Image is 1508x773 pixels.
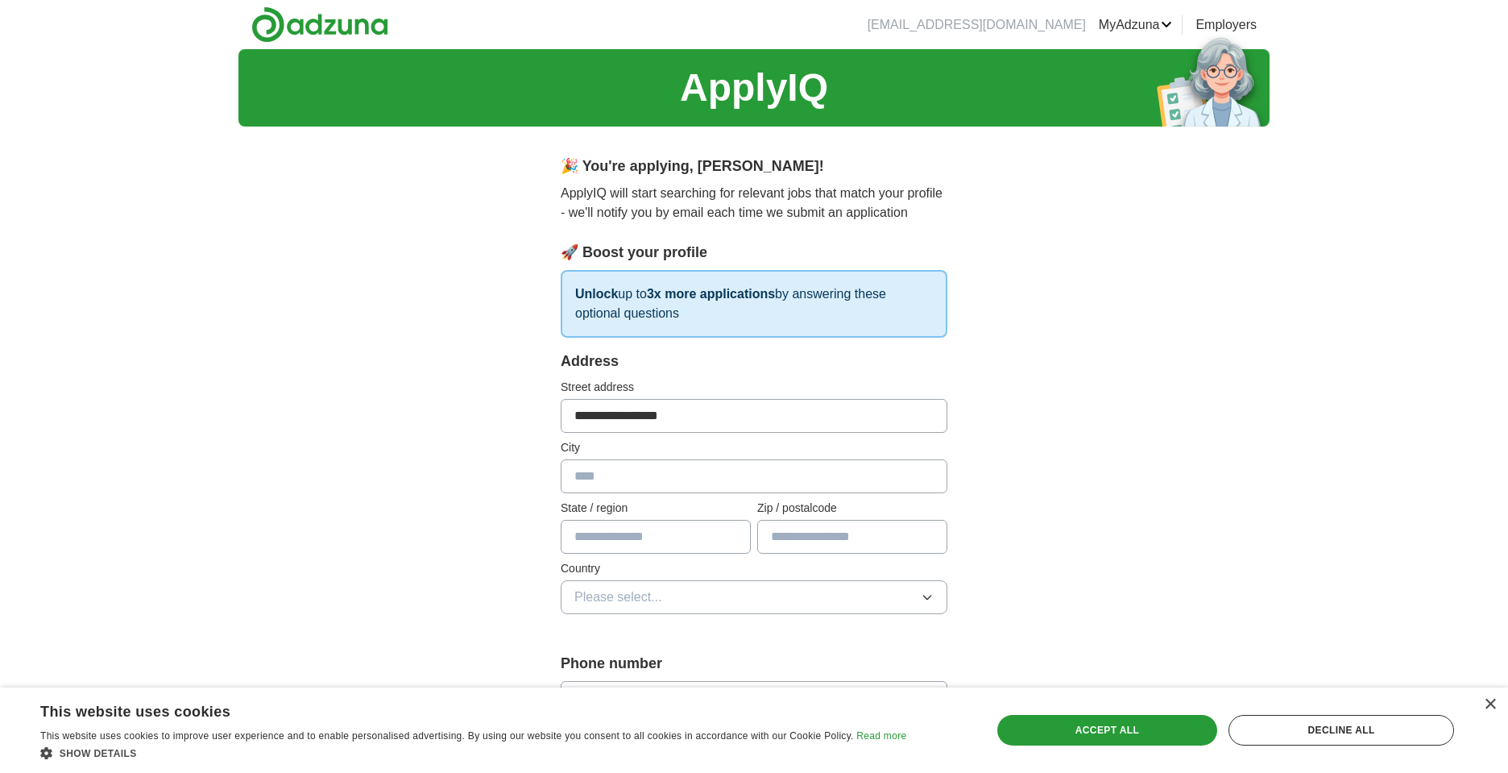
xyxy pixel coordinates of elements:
[997,715,1218,746] div: Accept all
[561,242,947,264] div: 🚀 Boost your profile
[60,748,137,759] span: Show details
[561,439,947,456] label: City
[561,270,947,338] p: up to by answering these optional questions
[868,15,1086,35] li: [EMAIL_ADDRESS][DOMAIN_NAME]
[561,500,751,517] label: State / region
[856,730,906,742] a: Read more, opens a new window
[40,697,866,721] div: This website uses cookies
[561,379,947,396] label: Street address
[574,588,662,607] span: Please select...
[1099,15,1173,35] a: MyAdzuna
[561,351,947,372] div: Address
[1484,699,1496,711] div: Close
[561,580,947,614] button: Please select...
[575,287,618,301] strong: Unlock
[561,560,947,577] label: Country
[680,59,828,117] h1: ApplyIQ
[561,156,947,177] div: 🎉 You're applying , [PERSON_NAME] !
[251,6,388,43] img: Adzuna logo
[40,730,854,742] span: This website uses cookies to improve user experience and to enable personalised advertising. By u...
[647,287,775,301] strong: 3x more applications
[1195,15,1257,35] a: Employers
[757,500,947,517] label: Zip / postalcode
[561,653,947,675] label: Phone number
[1228,715,1454,746] div: Decline all
[561,184,947,222] p: ApplyIQ will start searching for relevant jobs that match your profile - we'll notify you by emai...
[40,745,906,761] div: Show details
